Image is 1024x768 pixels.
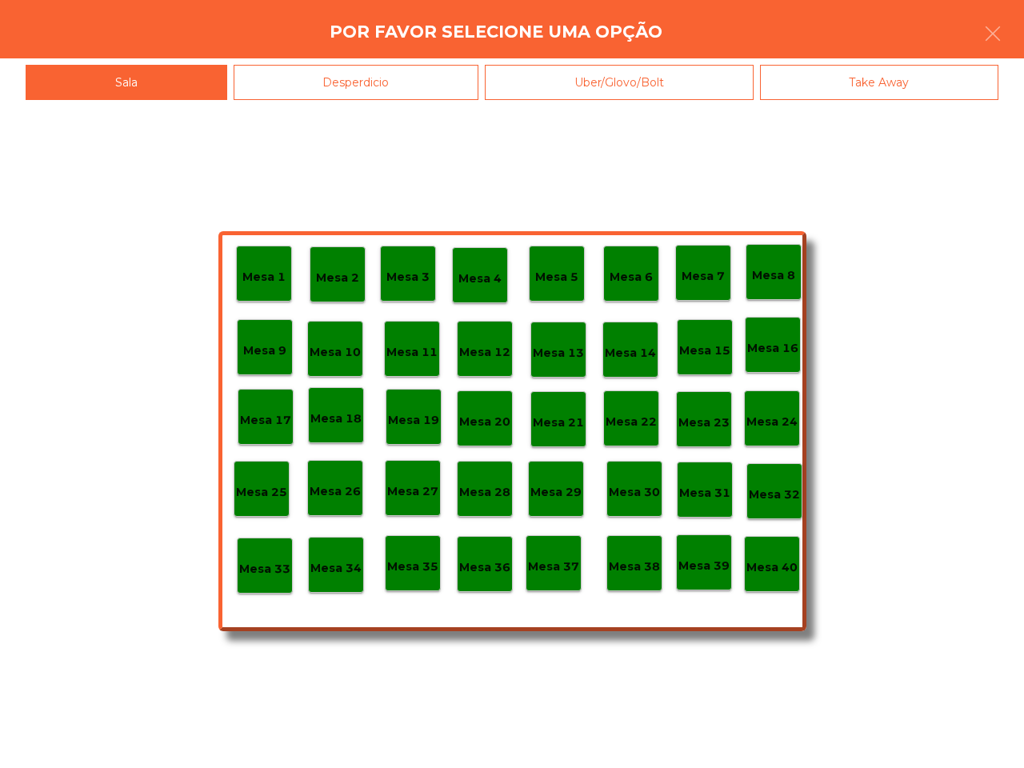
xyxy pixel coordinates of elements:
[533,414,584,432] p: Mesa 21
[528,558,579,576] p: Mesa 37
[605,344,656,362] p: Mesa 14
[679,342,730,360] p: Mesa 15
[752,266,795,285] p: Mesa 8
[386,268,430,286] p: Mesa 3
[386,343,438,362] p: Mesa 11
[310,559,362,578] p: Mesa 34
[242,268,286,286] p: Mesa 1
[749,486,800,504] p: Mesa 32
[236,483,287,502] p: Mesa 25
[533,344,584,362] p: Mesa 13
[234,65,479,101] div: Desperdicio
[458,270,502,288] p: Mesa 4
[459,483,510,502] p: Mesa 28
[243,342,286,360] p: Mesa 9
[485,65,754,101] div: Uber/Glovo/Bolt
[682,267,725,286] p: Mesa 7
[535,268,578,286] p: Mesa 5
[530,483,582,502] p: Mesa 29
[239,560,290,578] p: Mesa 33
[678,557,730,575] p: Mesa 39
[388,411,439,430] p: Mesa 19
[746,558,798,577] p: Mesa 40
[679,484,730,502] p: Mesa 31
[310,343,361,362] p: Mesa 10
[678,414,730,432] p: Mesa 23
[610,268,653,286] p: Mesa 6
[26,65,227,101] div: Sala
[609,558,660,576] p: Mesa 38
[459,558,510,577] p: Mesa 36
[387,558,438,576] p: Mesa 35
[459,413,510,431] p: Mesa 20
[606,413,657,431] p: Mesa 22
[609,483,660,502] p: Mesa 30
[746,413,798,431] p: Mesa 24
[310,482,361,501] p: Mesa 26
[240,411,291,430] p: Mesa 17
[310,410,362,428] p: Mesa 18
[330,20,662,44] h4: Por favor selecione uma opção
[387,482,438,501] p: Mesa 27
[459,343,510,362] p: Mesa 12
[747,339,798,358] p: Mesa 16
[760,65,999,101] div: Take Away
[316,269,359,287] p: Mesa 2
